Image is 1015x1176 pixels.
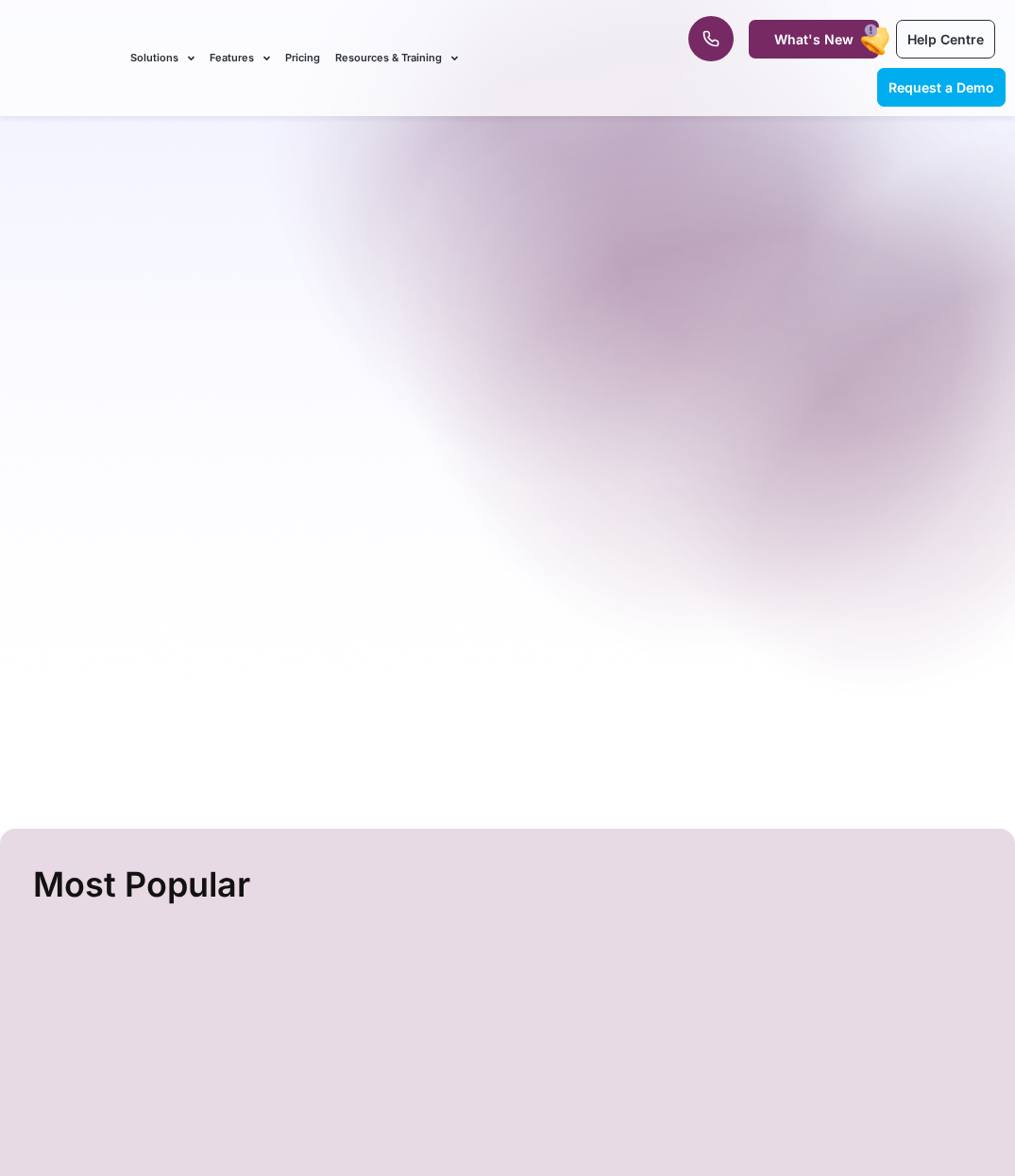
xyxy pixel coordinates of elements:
a: Solutions [130,26,195,90]
span: What's New [774,31,854,47]
span: Request a Demo [888,79,994,95]
a: Request a Demo [877,68,1006,107]
a: Help Centre [896,20,995,59]
a: Resources & Training [335,26,458,90]
a: What's New [749,20,879,59]
h2: Most Popular [33,857,987,913]
img: CareMaster Logo [9,47,111,70]
a: Pricing [285,26,320,90]
a: Features [210,26,270,90]
span: Help Centre [907,31,984,47]
nav: Menu [130,26,646,90]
